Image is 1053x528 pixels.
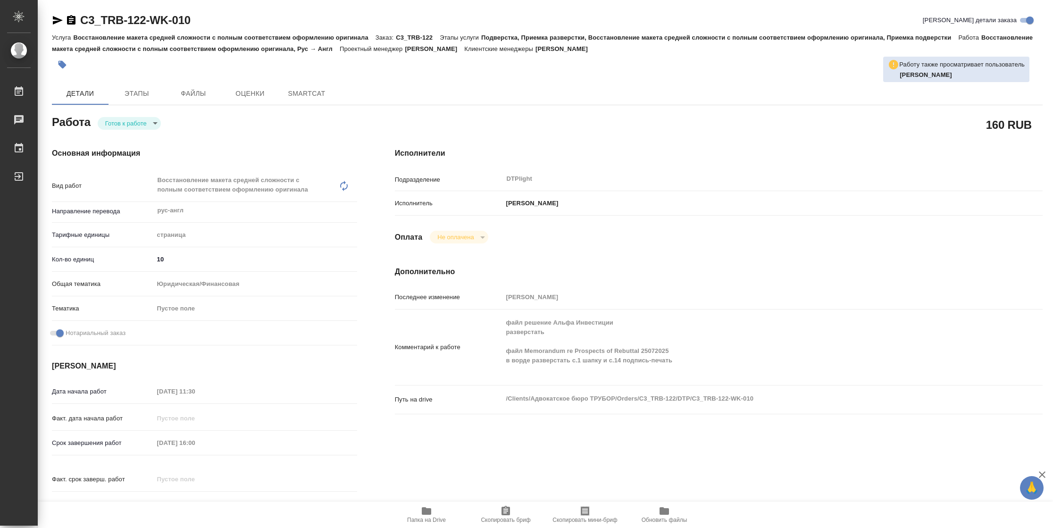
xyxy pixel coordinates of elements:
[154,436,236,450] input: Пустое поле
[1020,476,1044,500] button: 🙏
[102,119,150,127] button: Готов к работе
[395,343,503,352] p: Комментарий к работе
[481,517,530,523] span: Скопировать бриф
[395,232,423,243] h4: Оплата
[464,45,535,52] p: Клиентские менеджеры
[535,45,595,52] p: [PERSON_NAME]
[395,266,1043,277] h4: Дополнительно
[154,276,357,292] div: Юридическая/Финансовая
[52,54,73,75] button: Добавить тэг
[395,199,503,208] p: Исполнитель
[340,45,405,52] p: Проектный менеджер
[154,252,357,266] input: ✎ Введи что-нибудь
[552,517,617,523] span: Скопировать мини-бриф
[66,15,77,26] button: Скопировать ссылку
[958,34,981,41] p: Работа
[503,391,989,407] textarea: /Clients/Адвокатское бюро ТРУБОР/Orders/C3_TRB-122/DTP/C3_TRB-122-WK-010
[481,34,958,41] p: Подверстка, Приемка разверстки, Восстановление макета средней сложности с полным соответствием оф...
[52,414,154,423] p: Факт. дата начала работ
[52,255,154,264] p: Кол-во единиц
[154,472,236,486] input: Пустое поле
[503,199,559,208] p: [PERSON_NAME]
[227,88,273,100] span: Оценки
[154,411,236,425] input: Пустое поле
[387,502,466,528] button: Папка на Drive
[900,71,952,78] b: [PERSON_NAME]
[52,279,154,289] p: Общая тематика
[154,301,357,317] div: Пустое поле
[80,14,191,26] a: C3_TRB-122-WK-010
[430,231,488,243] div: Готов к работе
[923,16,1017,25] span: [PERSON_NAME] детали заказа
[154,497,236,511] input: ✎ Введи что-нибудь
[1024,478,1040,498] span: 🙏
[52,304,154,313] p: Тематика
[435,233,476,241] button: Не оплачена
[395,293,503,302] p: Последнее изменение
[58,88,103,100] span: Детали
[625,502,704,528] button: Обновить файлы
[52,34,73,41] p: Услуга
[900,70,1025,80] p: Гусельников Роман
[986,117,1032,133] h2: 160 RUB
[503,290,989,304] input: Пустое поле
[395,395,503,404] p: Путь на drive
[642,517,687,523] span: Обновить файлы
[395,148,1043,159] h4: Исполнители
[52,438,154,448] p: Срок завершения работ
[52,181,154,191] p: Вид работ
[154,385,236,398] input: Пустое поле
[52,387,154,396] p: Дата начала работ
[503,315,989,378] textarea: файл решение Альфа Инвестиции разверстать файл Memorandum re Prospects of Rebuttal 25072025 в вор...
[395,175,503,184] p: Подразделение
[284,88,329,100] span: SmartCat
[466,502,545,528] button: Скопировать бриф
[376,34,396,41] p: Заказ:
[157,304,346,313] div: Пустое поле
[52,148,357,159] h4: Основная информация
[73,34,375,41] p: Восстановление макета средней сложности с полным соответствием оформлению оригинала
[52,230,154,240] p: Тарифные единицы
[52,475,154,484] p: Факт. срок заверш. работ
[52,207,154,216] p: Направление перевода
[52,499,154,509] p: Срок завершения услуги
[545,502,625,528] button: Скопировать мини-бриф
[899,60,1025,69] p: Работу также просматривает пользователь
[98,117,161,130] div: Готов к работе
[171,88,216,100] span: Файлы
[66,328,125,338] span: Нотариальный заказ
[405,45,464,52] p: [PERSON_NAME]
[52,360,357,372] h4: [PERSON_NAME]
[396,34,440,41] p: C3_TRB-122
[154,227,357,243] div: страница
[440,34,481,41] p: Этапы услуги
[407,517,446,523] span: Папка на Drive
[114,88,159,100] span: Этапы
[52,113,91,130] h2: Работа
[52,15,63,26] button: Скопировать ссылку для ЯМессенджера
